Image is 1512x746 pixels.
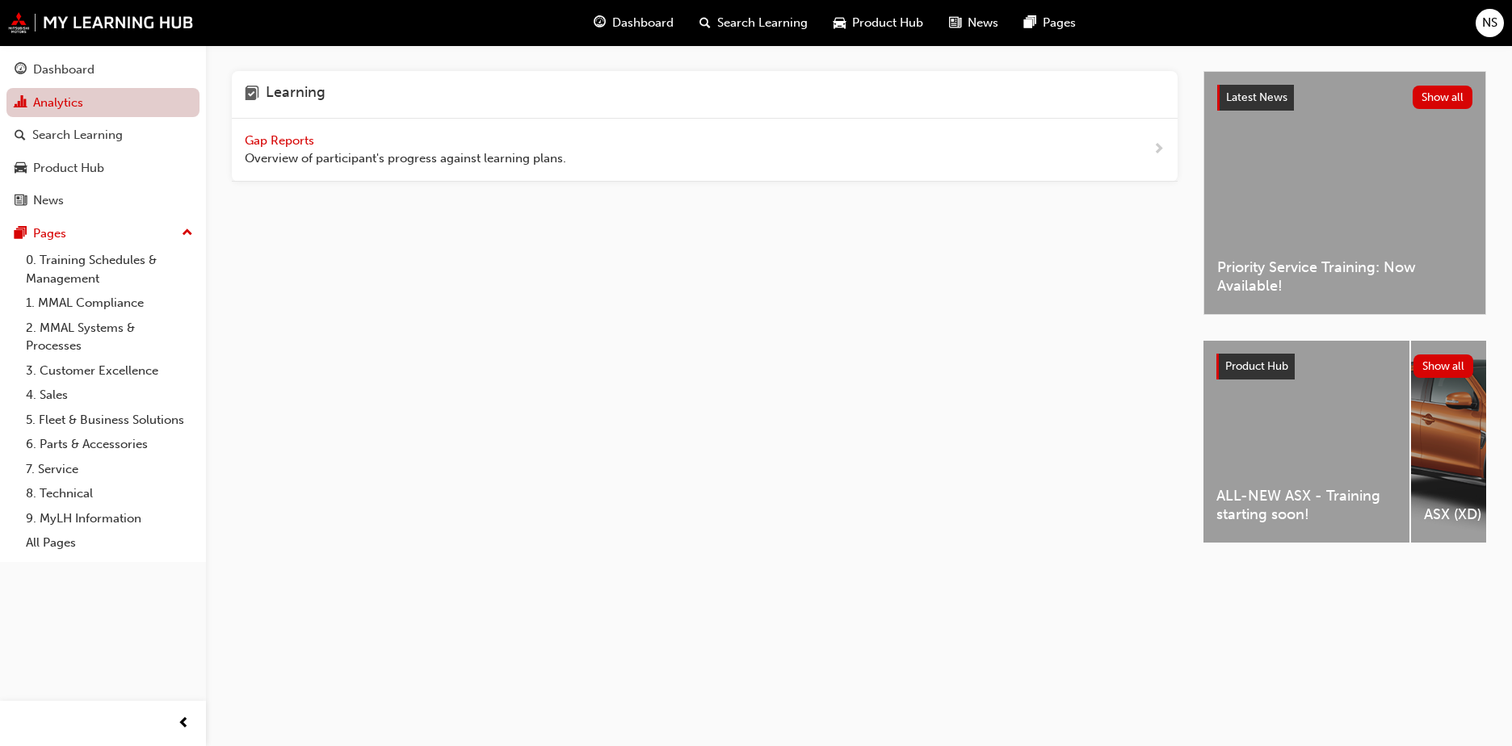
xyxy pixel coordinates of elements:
span: Overview of participant's progress against learning plans. [245,149,566,168]
a: ALL-NEW ASX - Training starting soon! [1203,341,1409,543]
span: search-icon [699,13,711,33]
span: Latest News [1226,90,1287,104]
div: Dashboard [33,61,94,79]
span: Pages [1043,14,1076,32]
span: Search Learning [717,14,808,32]
a: 0. Training Schedules & Management [19,248,199,291]
span: chart-icon [15,96,27,111]
span: Gap Reports [245,133,317,148]
a: 8. Technical [19,481,199,506]
span: Priority Service Training: Now Available! [1217,258,1472,295]
span: prev-icon [178,714,190,734]
div: Product Hub [33,159,104,178]
h4: Learning [266,84,325,105]
span: learning-icon [245,84,259,105]
a: Product HubShow all [1216,354,1473,379]
span: Product Hub [1225,359,1288,373]
span: Dashboard [612,14,674,32]
a: 2. MMAL Systems & Processes [19,316,199,358]
a: 4. Sales [19,383,199,408]
button: Show all [1413,354,1474,378]
a: All Pages [19,530,199,555]
span: pages-icon [15,227,27,241]
a: 7. Service [19,457,199,482]
button: DashboardAnalyticsSearch LearningProduct HubNews [6,52,199,219]
span: NS [1482,14,1497,32]
div: Pages [33,224,66,243]
span: up-icon [182,223,193,244]
img: mmal [8,12,194,33]
span: car-icon [15,161,27,176]
span: car-icon [834,13,846,33]
span: news-icon [949,13,961,33]
a: Gap Reports Overview of participant's progress against learning plans.next-icon [232,119,1178,182]
a: News [6,186,199,216]
div: News [33,191,64,210]
button: NS [1476,9,1504,37]
span: Product Hub [852,14,923,32]
span: pages-icon [1024,13,1036,33]
a: 6. Parts & Accessories [19,432,199,457]
a: car-iconProduct Hub [821,6,936,40]
a: Search Learning [6,120,199,150]
div: Search Learning [32,126,123,145]
span: next-icon [1153,140,1165,160]
a: 3. Customer Excellence [19,358,199,383]
button: Pages [6,219,199,249]
a: 5. Fleet & Business Solutions [19,408,199,433]
a: Dashboard [6,55,199,85]
a: Analytics [6,88,199,118]
a: 9. MyLH Information [19,506,199,531]
a: Latest NewsShow all [1217,85,1472,111]
span: search-icon [15,128,26,143]
button: Show all [1413,86,1473,109]
span: News [968,14,998,32]
a: 1. MMAL Compliance [19,291,199,316]
span: guage-icon [594,13,606,33]
span: ALL-NEW ASX - Training starting soon! [1216,487,1396,523]
a: news-iconNews [936,6,1011,40]
a: pages-iconPages [1011,6,1089,40]
span: news-icon [15,194,27,208]
a: guage-iconDashboard [581,6,687,40]
a: Product Hub [6,153,199,183]
span: guage-icon [15,63,27,78]
a: Latest NewsShow allPriority Service Training: Now Available! [1203,71,1486,315]
a: search-iconSearch Learning [687,6,821,40]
